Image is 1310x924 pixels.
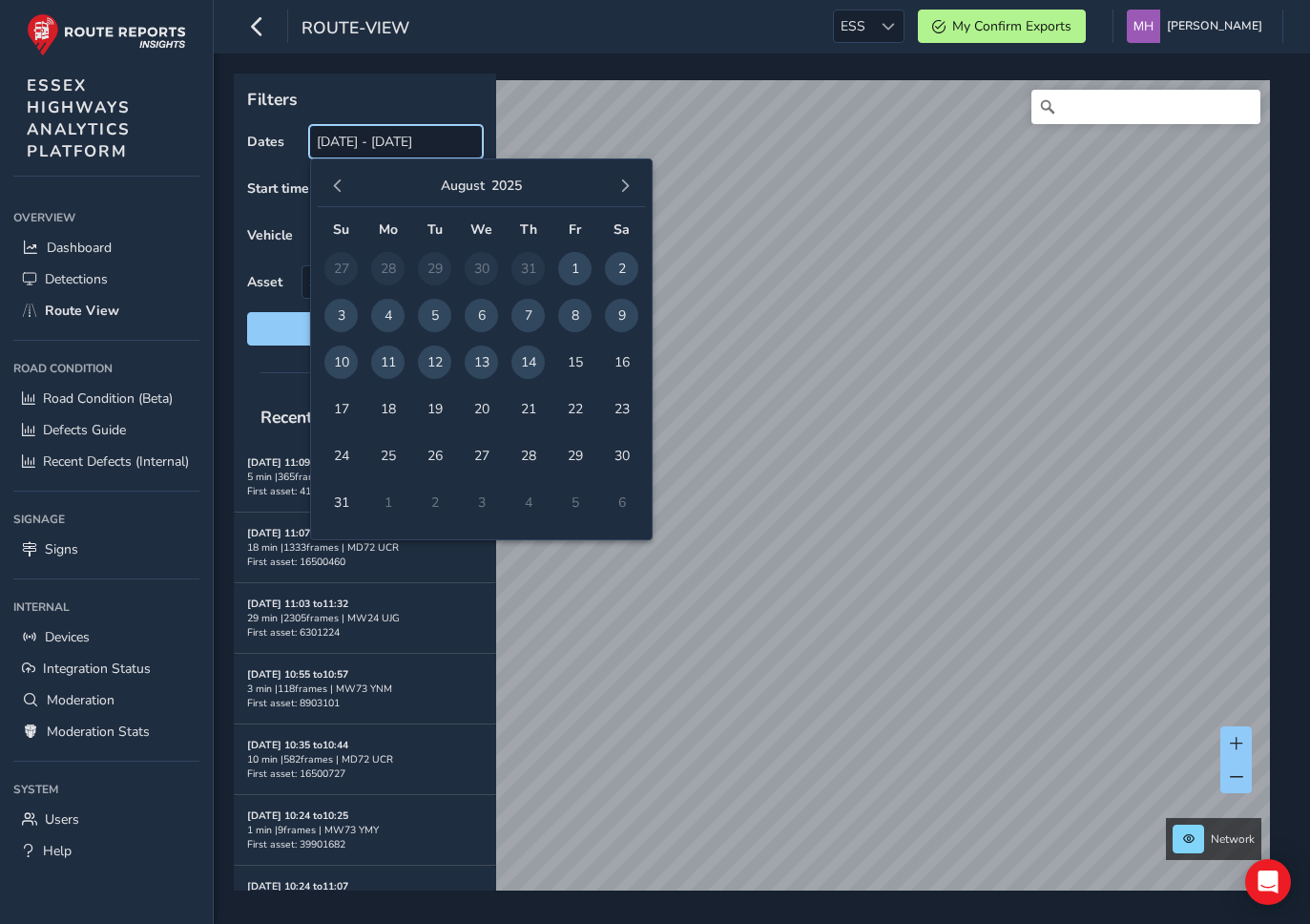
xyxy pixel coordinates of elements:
[13,263,199,295] a: Detections
[1245,859,1291,905] div: Open Intercom Messenger
[558,299,592,332] span: 8
[605,439,638,472] span: 30
[247,226,293,244] label: Vehicle
[247,766,345,781] span: First asset: 16500727
[43,660,151,678] span: Integration Status
[247,625,340,640] span: First asset: 6301224
[511,346,545,379] span: 14
[418,346,451,379] span: 12
[470,220,492,239] span: We
[371,299,405,332] span: 4
[247,273,282,291] label: Asset
[13,232,199,263] a: Dashboard
[247,667,348,682] strong: [DATE] 10:55 to 10:57
[418,392,451,426] span: 19
[261,320,468,338] span: Reset filters
[605,392,638,426] span: 23
[13,684,199,716] a: Moderation
[45,302,119,320] span: Route View
[302,266,450,298] span: Select an asset code
[247,455,348,470] strong: [DATE] 11:09 to 11:13
[13,446,199,477] a: Recent Defects (Internal)
[240,80,1270,913] canvas: Map
[1127,10,1160,43] img: diamond-layout
[613,220,630,239] span: Sa
[569,220,581,239] span: Fr
[47,239,112,257] span: Dashboard
[605,346,638,379] span: 16
[324,299,358,332] span: 3
[247,179,309,198] label: Start time
[247,540,483,555] div: 18 min | 1333 frames | MD72 UCR
[247,133,284,151] label: Dates
[247,555,345,569] span: First asset: 16500460
[13,203,199,232] div: Overview
[13,295,199,326] a: Route View
[247,823,483,837] div: 1 min | 9 frames | MW73 YMY
[302,16,409,43] span: route-view
[371,346,405,379] span: 11
[247,752,483,766] div: 10 min | 582 frames | MD72 UCR
[918,10,1086,43] button: My Confirm Exports
[247,808,348,823] strong: [DATE] 10:24 to 10:25
[247,392,367,442] span: Recent trips
[247,87,483,112] p: Filters
[45,540,78,558] span: Signs
[47,723,150,741] span: Moderation Stats
[324,346,358,379] span: 10
[247,682,483,696] div: 3 min | 118 frames | MW73 YNM
[13,505,199,534] div: Signage
[13,383,199,414] a: Road Condition (Beta)
[247,312,483,346] button: Reset filters
[371,439,405,472] span: 25
[834,10,872,42] span: ESS
[13,354,199,383] div: Road Condition
[465,392,498,426] span: 20
[465,439,498,472] span: 27
[13,414,199,446] a: Defects Guide
[605,299,638,332] span: 9
[491,177,522,195] button: 2025
[605,252,638,285] span: 2
[27,13,186,56] img: rr logo
[558,439,592,472] span: 29
[13,653,199,684] a: Integration Status
[324,392,358,426] span: 17
[13,716,199,747] a: Moderation Stats
[418,439,451,472] span: 26
[511,299,545,332] span: 7
[47,691,114,709] span: Moderation
[247,611,483,625] div: 29 min | 2305 frames | MW24 UJG
[13,534,199,565] a: Signs
[43,421,126,439] span: Defects Guide
[465,346,498,379] span: 13
[324,486,358,519] span: 31
[511,392,545,426] span: 21
[558,346,592,379] span: 15
[27,74,131,162] span: ESSEX HIGHWAYS ANALYTICS PLATFORM
[247,879,348,893] strong: [DATE] 10:24 to 11:07
[1127,10,1269,43] button: [PERSON_NAME]
[1031,90,1260,124] input: Hae
[418,299,451,332] span: 5
[247,470,483,484] div: 5 min | 365 frames | MJ19 LPY
[45,270,108,288] span: Detections
[247,597,348,611] strong: [DATE] 11:03 to 11:32
[379,220,398,239] span: Mo
[952,17,1071,35] span: My Confirm Exports
[324,439,358,472] span: 24
[13,593,199,621] div: Internal
[13,621,199,653] a: Devices
[247,526,348,540] strong: [DATE] 11:07 to 11:25
[247,738,348,752] strong: [DATE] 10:35 to 10:44
[1167,10,1262,43] span: [PERSON_NAME]
[333,220,349,239] span: Su
[13,835,199,867] a: Help
[13,804,199,835] a: Users
[247,837,345,851] span: First asset: 39901682
[43,389,173,408] span: Road Condition (Beta)
[13,775,199,804] div: System
[45,628,90,646] span: Devices
[45,810,79,829] span: Users
[465,299,498,332] span: 6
